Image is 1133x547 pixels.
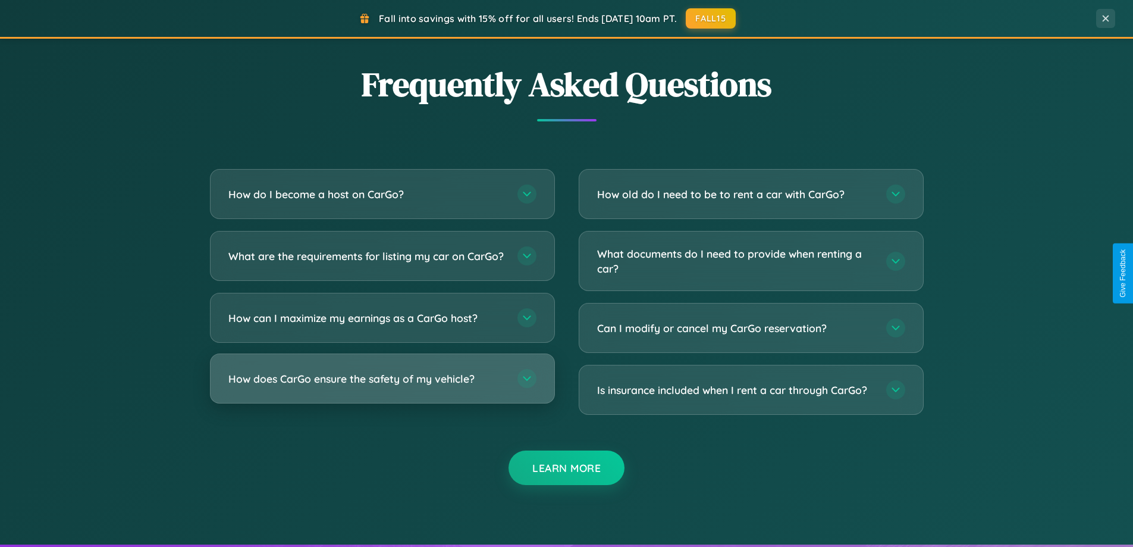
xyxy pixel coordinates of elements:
[597,246,874,276] h3: What documents do I need to provide when renting a car?
[509,451,624,485] button: Learn More
[228,249,506,264] h3: What are the requirements for listing my car on CarGo?
[597,383,874,398] h3: Is insurance included when I rent a car through CarGo?
[1119,249,1127,298] div: Give Feedback
[686,8,736,29] button: FALL15
[210,61,924,107] h2: Frequently Asked Questions
[228,371,506,386] h3: How does CarGo ensure the safety of my vehicle?
[228,311,506,326] h3: How can I maximize my earnings as a CarGo host?
[597,321,874,336] h3: Can I modify or cancel my CarGo reservation?
[379,12,677,24] span: Fall into savings with 15% off for all users! Ends [DATE] 10am PT.
[597,187,874,202] h3: How old do I need to be to rent a car with CarGo?
[228,187,506,202] h3: How do I become a host on CarGo?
